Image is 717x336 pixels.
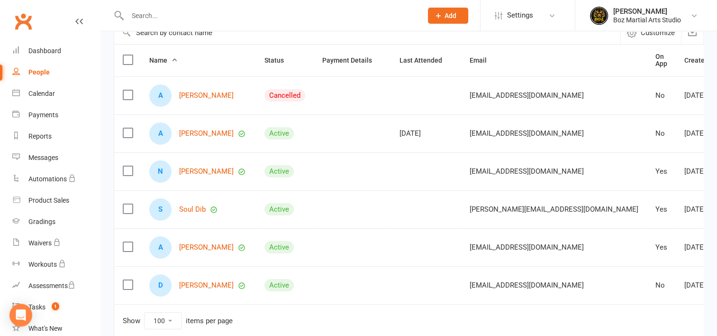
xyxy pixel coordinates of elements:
div: Yes [655,168,667,176]
a: Waivers [12,233,100,254]
a: Gradings [12,211,100,233]
div: Yes [655,243,667,252]
div: Daniel [149,274,172,297]
div: Soul [149,198,172,221]
div: Payments [28,111,58,119]
a: Messages [12,147,100,168]
div: Ashton James [149,84,172,107]
a: [PERSON_NAME] [179,168,234,176]
div: Tasks [28,303,45,311]
div: Show [123,312,233,329]
span: Add [445,12,456,19]
button: Last Attended [399,55,453,66]
div: items per page [186,317,233,325]
div: Active [264,241,294,253]
span: [EMAIL_ADDRESS][DOMAIN_NAME] [470,124,584,142]
a: Soul Dib [179,205,206,214]
div: Boz Martial Arts Studio [613,16,681,24]
span: Last Attended [399,56,453,64]
a: [PERSON_NAME] [179,243,234,252]
div: Active [264,203,294,215]
span: [EMAIL_ADDRESS][DOMAIN_NAME] [470,86,584,104]
a: People [12,62,100,83]
div: Product Sales [28,196,69,204]
a: Reports [12,126,100,147]
a: Workouts [12,254,100,275]
div: What's New [28,325,63,332]
div: No [655,130,667,138]
a: Tasks 1 [12,297,100,318]
div: Automations [28,175,67,183]
div: Messages [28,154,58,161]
span: Email [470,56,497,64]
a: Clubworx [11,9,35,33]
a: Calendar [12,83,100,104]
button: Customize [620,21,681,44]
div: Nayel [149,160,172,183]
span: [EMAIL_ADDRESS][DOMAIN_NAME] [470,162,584,180]
div: Active [264,127,294,140]
th: On App [647,45,676,76]
button: Name [149,55,178,66]
div: Assessments [28,282,75,289]
input: Search by contact name [114,21,620,44]
span: [EMAIL_ADDRESS][DOMAIN_NAME] [470,276,584,294]
span: Settings [507,5,533,26]
span: 1 [52,302,59,310]
div: Reports [28,132,52,140]
button: Add [428,8,468,24]
div: [PERSON_NAME] [613,7,681,16]
a: Assessments [12,275,100,297]
span: [PERSON_NAME][EMAIL_ADDRESS][DOMAIN_NAME] [470,200,638,218]
span: Payment Details [322,56,382,64]
div: Waivers [28,239,52,247]
a: [PERSON_NAME] [179,130,234,138]
div: Cancelled [264,89,305,102]
button: Status [264,55,294,66]
div: Atlanta [149,236,172,259]
span: Customize [641,27,675,38]
div: Workouts [28,261,57,268]
div: [DATE] [399,130,453,138]
div: Active [264,165,294,177]
span: [EMAIL_ADDRESS][DOMAIN_NAME] [470,238,584,256]
img: thumb_image1752039536.png [590,6,608,25]
div: Gradings [28,218,55,225]
a: [PERSON_NAME] [179,92,234,100]
span: Status [264,56,294,64]
div: Active [264,279,294,291]
div: No [655,281,667,289]
div: Open Intercom Messenger [9,304,32,327]
a: Payments [12,104,100,126]
span: Name [149,56,178,64]
a: Dashboard [12,40,100,62]
input: Search... [125,9,416,22]
div: People [28,68,50,76]
button: Email [470,55,497,66]
a: Product Sales [12,190,100,211]
div: Alesha [149,122,172,145]
div: Calendar [28,90,55,97]
a: Automations [12,168,100,190]
button: Payment Details [322,55,382,66]
div: No [655,92,667,100]
div: Dashboard [28,47,61,55]
div: Yes [655,205,667,214]
a: [PERSON_NAME] [179,281,234,289]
